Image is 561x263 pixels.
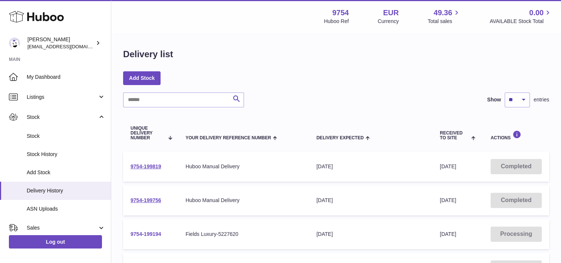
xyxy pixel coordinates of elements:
span: [DATE] [440,197,456,203]
span: Stock History [27,151,105,158]
img: internalAdmin-9754@internal.huboo.com [9,38,20,49]
a: 9754-199194 [131,231,161,237]
span: Stock [27,133,105,140]
span: [EMAIL_ADDRESS][DOMAIN_NAME] [27,43,109,49]
a: 9754-199756 [131,197,161,203]
span: [DATE] [440,163,456,169]
div: Huboo Manual Delivery [185,197,301,204]
div: [DATE] [316,163,425,170]
span: [DATE] [440,231,456,237]
a: 9754-199819 [131,163,161,169]
div: Huboo Manual Delivery [185,163,301,170]
span: 49.36 [433,8,452,18]
strong: EUR [383,8,399,18]
label: Show [487,96,501,103]
span: Sales [27,224,98,231]
strong: 9754 [332,8,349,18]
span: ASN Uploads [27,205,105,212]
span: Delivery History [27,187,105,194]
span: Received to Site [440,131,469,140]
div: [DATE] [316,231,425,238]
div: Huboo Ref [324,18,349,25]
a: 0.00 AVAILABLE Stock Total [489,8,552,25]
span: Your Delivery Reference Number [185,136,271,140]
span: Total sales [428,18,461,25]
div: [DATE] [316,197,425,204]
a: Log out [9,235,102,249]
span: My Dashboard [27,74,105,81]
a: Add Stock [123,71,161,85]
div: [PERSON_NAME] [27,36,94,50]
div: Actions [491,130,542,140]
span: 0.00 [529,8,544,18]
span: Listings [27,94,98,101]
span: AVAILABLE Stock Total [489,18,552,25]
span: Unique Delivery Number [131,126,164,141]
a: 49.36 Total sales [428,8,461,25]
span: Add Stock [27,169,105,176]
div: Fields Luxury-5227620 [185,231,301,238]
h1: Delivery list [123,48,173,60]
span: Stock [27,114,98,121]
span: Delivery Expected [316,136,363,140]
span: entries [534,96,549,103]
div: Currency [378,18,399,25]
